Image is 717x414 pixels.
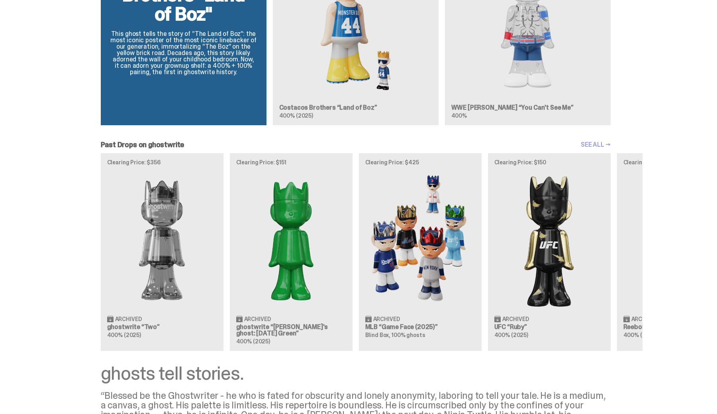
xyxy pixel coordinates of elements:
a: Clearing Price: $425 Game Face (2025) Archived [359,153,482,351]
span: 400% (2025) [107,331,141,339]
img: Two [107,172,217,309]
h3: ghostwrite “Two” [107,324,217,330]
span: 400% (2025) [623,331,657,339]
span: 400% (2025) [494,331,528,339]
span: Blind Box, [365,331,391,339]
span: Archived [244,316,271,322]
p: This ghost tells the story of “The Land of Boz”: the most iconic poster of the most iconic lineba... [110,31,257,75]
a: Clearing Price: $356 Two Archived [101,153,223,351]
a: Clearing Price: $150 Ruby Archived [488,153,611,351]
h3: MLB “Game Face (2025)” [365,324,475,330]
img: Game Face (2025) [365,172,475,309]
span: Archived [115,316,142,322]
img: Ruby [494,172,604,309]
p: Clearing Price: $151 [236,160,346,165]
h2: Past Drops on ghostwrite [101,141,184,148]
span: Archived [631,316,658,322]
h3: Costacos Brothers “Land of Boz” [279,104,432,111]
p: Clearing Price: $356 [107,160,217,165]
h3: WWE [PERSON_NAME] “You Can't See Me” [451,104,604,111]
img: Schrödinger's ghost: Sunday Green [236,172,346,309]
a: SEE ALL → [581,142,611,148]
span: Archived [502,316,529,322]
span: 400% [451,112,467,119]
a: Clearing Price: $151 Schrödinger's ghost: Sunday Green Archived [230,153,353,351]
span: 400% (2025) [279,112,313,119]
div: ghosts tell stories. [101,364,611,383]
span: Archived [373,316,400,322]
p: Clearing Price: $425 [365,160,475,165]
p: Clearing Price: $150 [494,160,604,165]
span: 100% ghosts [392,331,425,339]
span: 400% (2025) [236,338,270,345]
h3: UFC “Ruby” [494,324,604,330]
h3: ghostwrite “[PERSON_NAME]'s ghost: [DATE] Green” [236,324,346,337]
